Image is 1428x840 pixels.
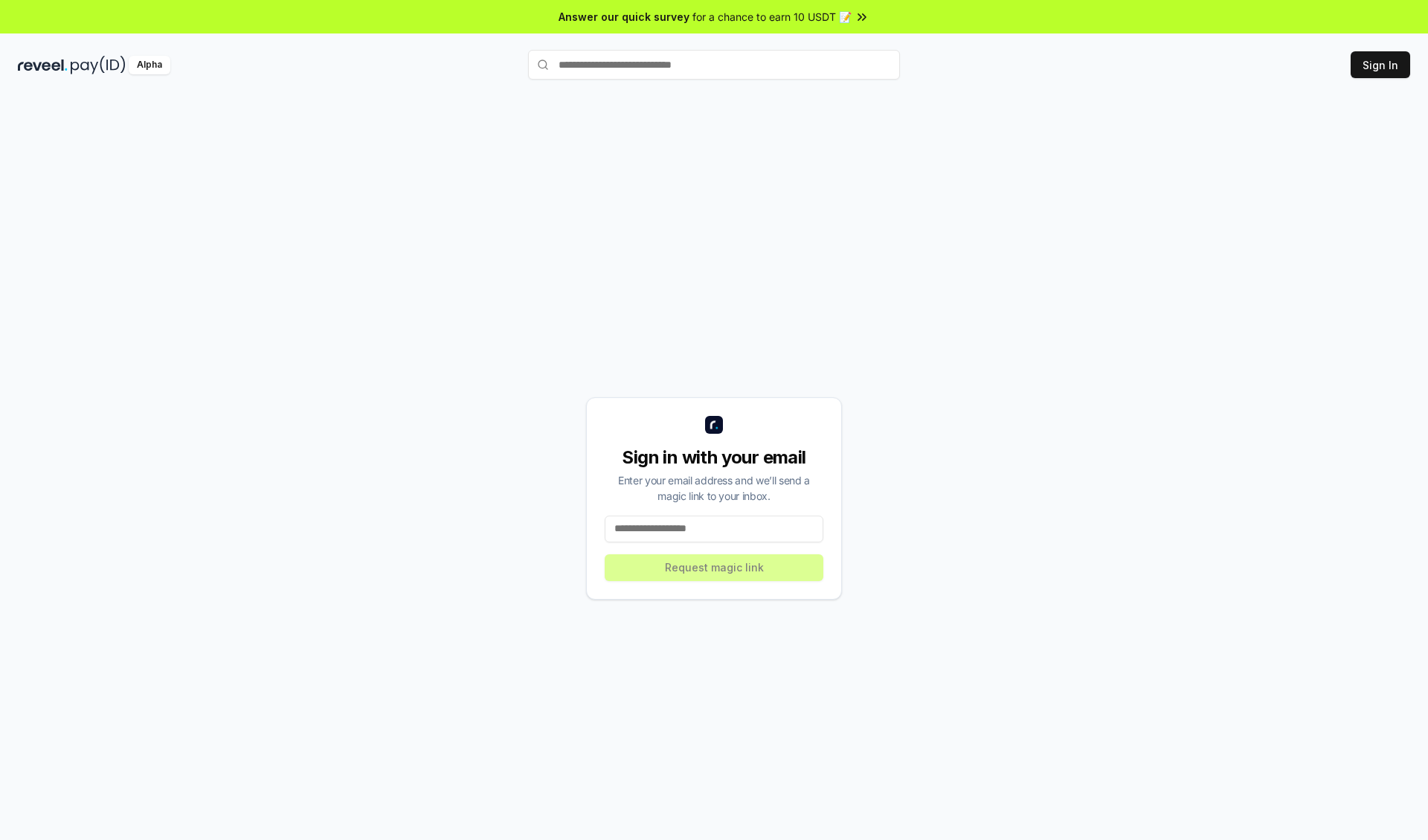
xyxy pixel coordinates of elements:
img: reveel_dark [18,56,68,74]
div: Alpha [129,56,170,74]
div: Enter your email address and we’ll send a magic link to your inbox. [605,472,823,504]
img: logo_small [705,416,723,434]
span: Answer our quick survey [559,9,689,25]
button: Sign In [1351,51,1410,78]
img: pay_id [71,56,126,74]
div: Sign in with your email [605,446,823,469]
span: for a chance to earn 10 USDT 📝 [692,9,852,25]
